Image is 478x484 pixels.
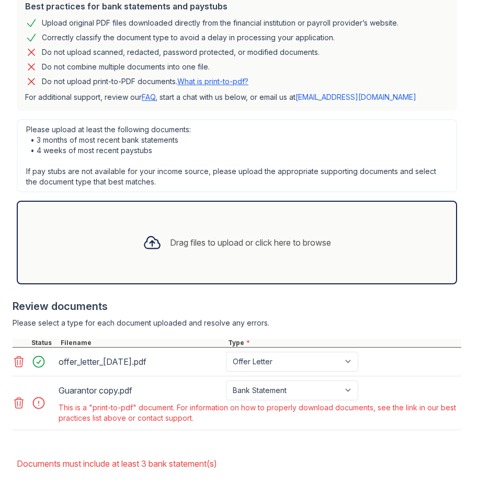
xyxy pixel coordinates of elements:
[17,119,457,192] div: Please upload at least the following documents: • 3 months of most recent bank statements • 4 wee...
[142,93,155,101] a: FAQ
[59,382,222,399] div: Guarantor copy.pdf
[177,77,248,86] a: What is print-to-pdf?
[59,339,226,347] div: Filename
[29,339,59,347] div: Status
[295,93,416,101] a: [EMAIL_ADDRESS][DOMAIN_NAME]
[13,299,461,314] div: Review documents
[42,17,399,29] div: Upload original PDF files downloaded directly from the financial institution or payroll provider’...
[226,339,461,347] div: Type
[170,236,331,249] div: Drag files to upload or click here to browse
[42,46,320,59] div: Do not upload scanned, redacted, password protected, or modified documents.
[17,453,461,474] li: Documents must include at least 3 bank statement(s)
[42,61,210,73] div: Do not combine multiple documents into one file.
[13,318,461,328] div: Please select a type for each document uploaded and resolve any errors.
[59,353,222,370] div: offer_letter_[DATE].pdf
[59,402,459,423] div: This is a "print-to-pdf" document. For information on how to properly download documents, see the...
[25,92,449,102] p: For additional support, review our , start a chat with us below, or email us at
[42,31,335,44] div: Correctly classify the document type to avoid a delay in processing your application.
[42,76,248,87] p: Do not upload print-to-PDF documents.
